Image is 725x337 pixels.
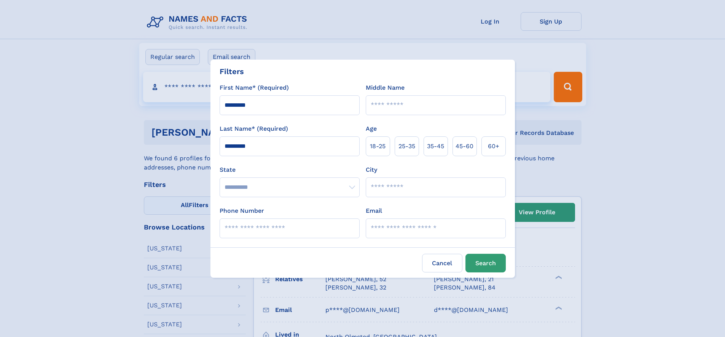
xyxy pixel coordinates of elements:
[220,66,244,77] div: Filters
[427,142,444,151] span: 35‑45
[220,206,264,215] label: Phone Number
[456,142,473,151] span: 45‑60
[220,165,360,174] label: State
[366,206,382,215] label: Email
[422,254,462,272] label: Cancel
[398,142,415,151] span: 25‑35
[366,83,405,92] label: Middle Name
[488,142,499,151] span: 60+
[220,124,288,133] label: Last Name* (Required)
[220,83,289,92] label: First Name* (Required)
[366,124,377,133] label: Age
[366,165,377,174] label: City
[465,254,506,272] button: Search
[370,142,386,151] span: 18‑25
